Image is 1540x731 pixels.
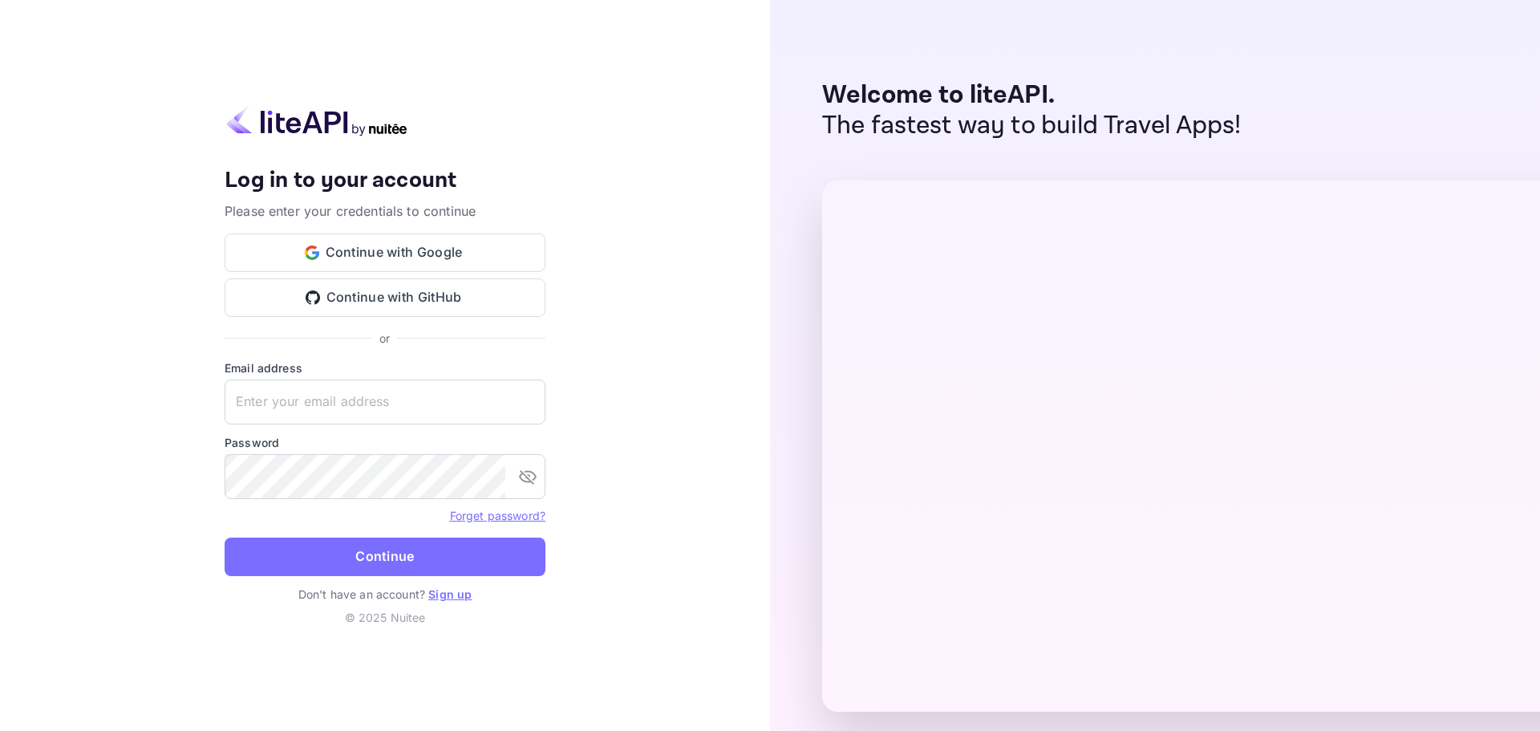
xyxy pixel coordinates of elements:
a: Forget password? [450,507,545,523]
p: © 2025 Nuitee [225,609,545,626]
a: Sign up [428,587,472,601]
button: Continue [225,538,545,576]
p: Please enter your credentials to continue [225,201,545,221]
button: toggle password visibility [512,461,544,493]
p: Don't have an account? [225,586,545,603]
label: Password [225,434,545,451]
p: The fastest way to build Travel Apps! [822,111,1242,141]
label: Email address [225,359,545,376]
img: liteapi [225,105,409,136]
a: Forget password? [450,509,545,522]
button: Continue with GitHub [225,278,545,317]
p: Welcome to liteAPI. [822,80,1242,111]
input: Enter your email address [225,380,545,424]
h4: Log in to your account [225,167,545,195]
button: Continue with Google [225,234,545,272]
p: or [379,330,390,347]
